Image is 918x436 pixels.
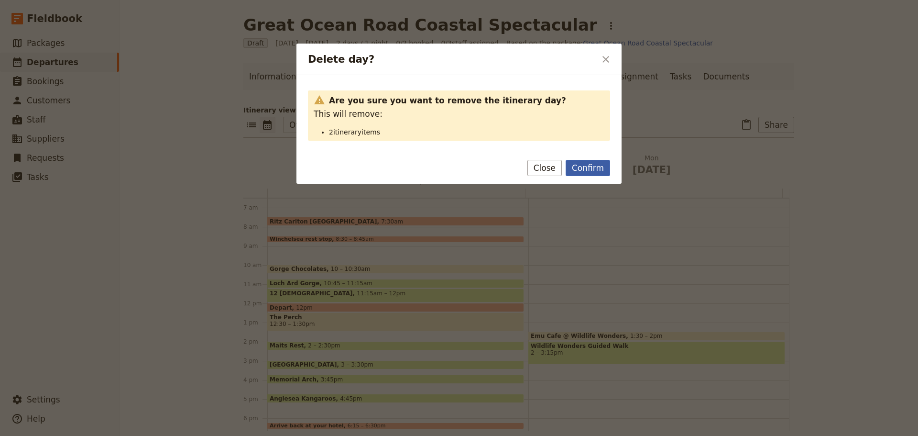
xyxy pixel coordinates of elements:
button: Confirm [566,160,610,176]
button: Close [527,160,562,176]
li: 2 itinerary items [329,127,604,137]
h2: Delete day? [308,52,596,67]
button: Close dialog [598,51,614,67]
p: This will remove: [314,108,604,120]
strong: Are you sure you want to remove the itinerary day? [329,95,604,106]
